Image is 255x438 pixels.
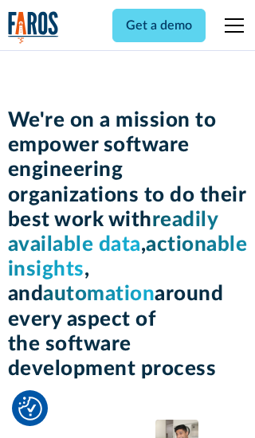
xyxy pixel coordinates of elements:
[215,6,247,45] div: menu
[8,108,248,381] h1: We're on a mission to empower software engineering organizations to do their best work with , , a...
[8,209,219,255] span: readily available data
[8,11,59,44] img: Logo of the analytics and reporting company Faros.
[43,284,155,304] span: automation
[112,9,206,42] a: Get a demo
[8,11,59,44] a: home
[18,397,42,420] button: Cookie Settings
[18,397,42,420] img: Revisit consent button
